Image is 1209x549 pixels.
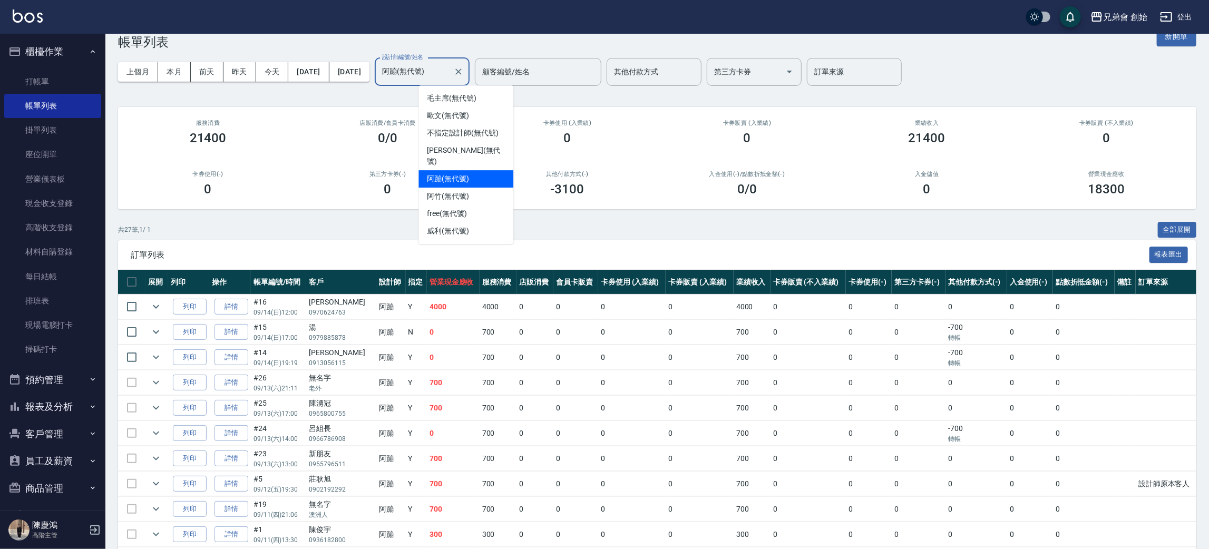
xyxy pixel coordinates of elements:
td: 0 [771,345,846,370]
span: 訂單列表 [131,250,1149,260]
th: 店販消費 [516,270,553,295]
span: 阿竹 (無代號) [427,191,469,202]
td: 0 [846,345,892,370]
td: 0 [666,446,733,471]
td: 0 [516,421,553,446]
td: 4000 [480,295,516,319]
button: 兄弟會 創始 [1086,6,1152,28]
td: 0 [1053,421,1115,446]
td: 0 [892,421,945,446]
div: 新朋友 [309,448,374,459]
a: 詳情 [214,526,248,543]
button: expand row [148,526,164,542]
a: 報表匯出 [1149,249,1188,259]
button: 本月 [158,62,191,82]
button: expand row [148,450,164,466]
button: 報表及分析 [4,393,101,420]
a: 詳情 [214,501,248,517]
td: 0 [1007,370,1053,395]
td: #5 [251,472,306,496]
div: 湯 [309,322,374,333]
p: 高階主管 [32,531,86,540]
th: 指定 [406,270,427,295]
h2: 其他付款方式(-) [490,171,645,178]
td: 0 [553,421,598,446]
th: 帳單編號/時間 [251,270,306,295]
td: 700 [480,472,516,496]
td: 700 [427,370,480,395]
button: 今天 [256,62,289,82]
td: 0 [1007,497,1053,522]
td: 700 [734,345,771,370]
h3: 服務消費 [131,120,285,126]
td: 0 [945,446,1007,471]
td: Y [406,345,427,370]
td: 0 [945,472,1007,496]
button: expand row [148,501,164,517]
td: Y [406,396,427,420]
button: expand row [148,299,164,315]
a: 詳情 [214,349,248,366]
td: 0 [666,421,733,446]
a: 詳情 [214,400,248,416]
td: 700 [427,446,480,471]
td: 0 [553,472,598,496]
td: 0 [892,472,945,496]
th: 會員卡販賣 [553,270,598,295]
button: [DATE] [329,62,369,82]
th: 卡券使用 (入業績) [598,270,666,295]
h2: 卡券使用(-) [131,171,285,178]
h3: 帳單列表 [118,35,169,50]
button: save [1060,6,1081,27]
h2: 卡券使用 (入業績) [490,120,645,126]
h2: 店販消費 /會員卡消費 [310,120,465,126]
td: -700 [945,421,1007,446]
td: N [406,320,427,345]
a: 材料自購登錄 [4,240,101,264]
h3: 0 [744,131,751,145]
td: 0 [598,345,666,370]
td: 0 [945,396,1007,420]
td: 0 [1053,295,1115,319]
td: 700 [480,497,516,522]
a: 現金收支登錄 [4,191,101,215]
td: 0 [846,446,892,471]
h5: 陳慶鴻 [32,520,86,531]
td: 0 [1053,396,1115,420]
h2: 營業現金應收 [1029,171,1184,178]
h2: 卡券販賣 (不入業績) [1029,120,1184,126]
td: 0 [846,421,892,446]
td: 0 [892,396,945,420]
td: 700 [480,370,516,395]
h3: 0 [564,131,571,145]
button: 客戶管理 [4,420,101,448]
td: #19 [251,497,306,522]
button: 列印 [173,450,207,467]
a: 詳情 [214,375,248,391]
button: 昨天 [223,62,256,82]
td: 0 [771,370,846,395]
td: 0 [846,497,892,522]
td: 0 [553,446,598,471]
td: 0 [516,446,553,471]
h3: 21400 [190,131,227,145]
button: 全部展開 [1158,222,1197,238]
td: 700 [480,446,516,471]
th: 備註 [1115,270,1136,295]
p: 轉帳 [948,434,1005,444]
td: 0 [427,421,480,446]
td: 0 [892,295,945,319]
td: Y [406,295,427,319]
td: 0 [1053,320,1115,345]
td: 700 [480,345,516,370]
p: 老外 [309,384,374,393]
td: 700 [734,497,771,522]
td: 0 [553,396,598,420]
td: 阿蹦 [376,396,405,420]
td: 700 [734,396,771,420]
td: 0 [598,396,666,420]
button: 列印 [173,501,207,517]
td: 0 [598,472,666,496]
td: 0 [666,370,733,395]
h3: 0 [204,182,212,197]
